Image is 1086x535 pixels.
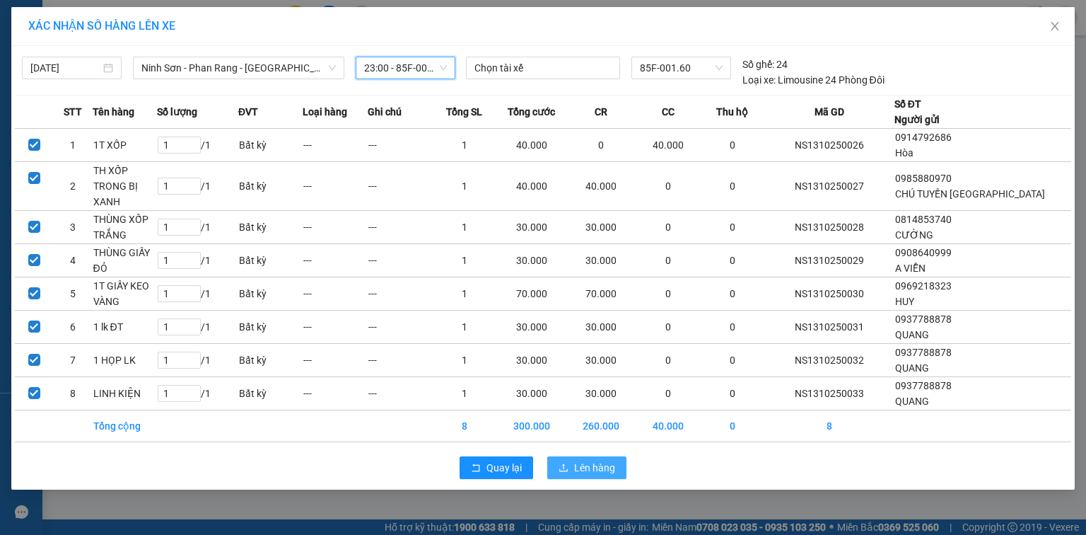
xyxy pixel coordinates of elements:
[765,277,894,311] td: NS1310250030
[54,311,93,344] td: 6
[701,129,765,162] td: 0
[64,104,82,120] span: STT
[93,277,157,311] td: 1T GIẤY KEO VÀNG
[701,244,765,277] td: 0
[368,377,432,410] td: ---
[566,129,636,162] td: 0
[895,280,952,292] span: 0969218323
[432,211,496,244] td: 1
[303,277,367,311] td: ---
[566,377,636,410] td: 30.000
[894,96,940,127] div: Số ĐT Người gửi
[765,129,894,162] td: NS1310250026
[895,173,952,184] span: 0985880970
[814,104,844,120] span: Mã GD
[368,129,432,162] td: ---
[432,244,496,277] td: 1
[701,410,765,442] td: 0
[895,362,929,374] span: QUANG
[432,129,496,162] td: 1
[765,244,894,277] td: NS1310250029
[303,344,367,377] td: ---
[742,57,774,72] span: Số ghế:
[765,377,894,410] td: NS1310250033
[368,162,432,211] td: ---
[496,211,566,244] td: 30.000
[368,244,432,277] td: ---
[238,277,303,311] td: Bất kỳ
[157,377,238,410] td: / 1
[895,214,952,225] span: 0814853740
[1049,21,1061,32] span: close
[566,244,636,277] td: 30.000
[238,344,303,377] td: Bất kỳ
[54,377,93,410] td: 8
[303,311,367,344] td: ---
[238,211,303,244] td: Bất kỳ
[636,311,700,344] td: 0
[496,277,566,311] td: 70.000
[496,244,566,277] td: 30.000
[636,410,700,442] td: 40.000
[895,396,929,407] span: QUANG
[238,129,303,162] td: Bất kỳ
[432,311,496,344] td: 1
[486,460,522,476] span: Quay lại
[496,311,566,344] td: 30.000
[895,380,952,391] span: 0937788878
[368,311,432,344] td: ---
[496,410,566,442] td: 300.000
[574,460,615,476] span: Lên hàng
[636,344,700,377] td: 0
[303,129,367,162] td: ---
[238,311,303,344] td: Bất kỳ
[157,129,238,162] td: / 1
[471,463,481,474] span: rollback
[93,244,157,277] td: THÙNG GIẤY ĐỎ
[496,344,566,377] td: 30.000
[432,277,496,311] td: 1
[895,296,914,307] span: HUY
[303,162,367,211] td: ---
[895,347,952,358] span: 0937788878
[303,211,367,244] td: ---
[368,104,402,120] span: Ghi chú
[508,104,555,120] span: Tổng cước
[328,64,337,72] span: down
[303,377,367,410] td: ---
[765,162,894,211] td: NS1310250027
[54,129,93,162] td: 1
[636,244,700,277] td: 0
[716,104,748,120] span: Thu hộ
[496,162,566,211] td: 40.000
[701,277,765,311] td: 0
[368,277,432,311] td: ---
[895,188,1045,200] span: CHÚ TUYẾN [GEOGRAPHIC_DATA]
[496,377,566,410] td: 30.000
[636,277,700,311] td: 0
[566,311,636,344] td: 30.000
[303,104,347,120] span: Loại hàng
[636,211,700,244] td: 0
[368,344,432,377] td: ---
[701,377,765,410] td: 0
[742,57,788,72] div: 24
[595,104,607,120] span: CR
[238,104,258,120] span: ĐVT
[460,456,533,479] button: rollbackQuay lại
[701,162,765,211] td: 0
[566,410,636,442] td: 260.000
[701,211,765,244] td: 0
[765,344,894,377] td: NS1310250032
[895,229,933,241] span: CƯỜNG
[765,311,894,344] td: NS1310250031
[566,211,636,244] td: 30.000
[157,244,238,277] td: / 1
[742,72,884,88] div: Limousine 24 Phòng Đôi
[141,57,336,79] span: Ninh Sơn - Phan Rang - Miền Tây
[93,211,157,244] td: THÙNG XỐP TRẮNG
[432,344,496,377] td: 1
[742,72,776,88] span: Loại xe:
[157,104,197,120] span: Số lượng
[547,456,626,479] button: uploadLên hàng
